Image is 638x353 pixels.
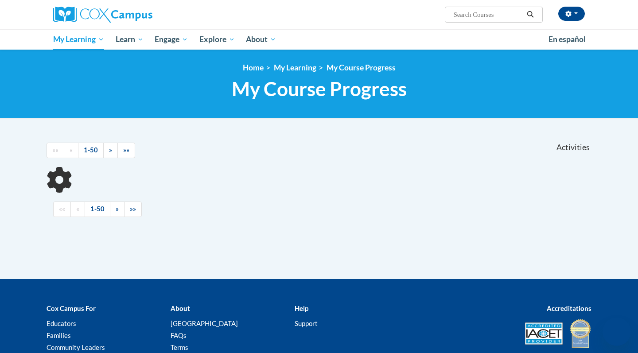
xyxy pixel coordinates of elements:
[123,146,129,154] span: »»
[116,34,144,45] span: Learn
[109,146,112,154] span: »
[130,205,136,213] span: »»
[453,9,524,20] input: Search Courses
[47,319,76,327] a: Educators
[76,205,79,213] span: «
[110,29,149,50] a: Learn
[246,34,276,45] span: About
[274,63,316,72] a: My Learning
[155,34,188,45] span: Engage
[558,7,585,21] button: Account Settings
[171,331,187,339] a: FAQs
[243,63,264,72] a: Home
[110,202,124,217] a: Next
[524,9,537,20] button: Search
[117,143,135,158] a: End
[295,304,308,312] b: Help
[556,143,590,152] span: Activities
[52,146,58,154] span: ««
[85,202,110,217] a: 1-50
[47,331,71,339] a: Families
[194,29,241,50] a: Explore
[295,319,318,327] a: Support
[603,318,631,346] iframe: Button to launch messaging window
[149,29,194,50] a: Engage
[199,34,235,45] span: Explore
[103,143,118,158] a: Next
[116,205,119,213] span: »
[543,30,591,49] a: En español
[171,319,238,327] a: [GEOGRAPHIC_DATA]
[53,34,104,45] span: My Learning
[59,205,65,213] span: ««
[64,143,78,158] a: Previous
[232,77,407,101] span: My Course Progress
[47,304,96,312] b: Cox Campus For
[171,343,188,351] a: Terms
[53,7,222,23] a: Cox Campus
[549,35,586,44] span: En español
[40,29,598,50] div: Main menu
[171,304,190,312] b: About
[124,202,142,217] a: End
[70,202,85,217] a: Previous
[47,343,105,351] a: Community Leaders
[241,29,282,50] a: About
[327,63,396,72] a: My Course Progress
[47,29,110,50] a: My Learning
[525,322,563,345] img: Accredited IACET® Provider
[569,318,591,349] img: IDA® Accredited
[53,202,71,217] a: Begining
[70,146,73,154] span: «
[78,143,104,158] a: 1-50
[53,7,152,23] img: Cox Campus
[47,143,64,158] a: Begining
